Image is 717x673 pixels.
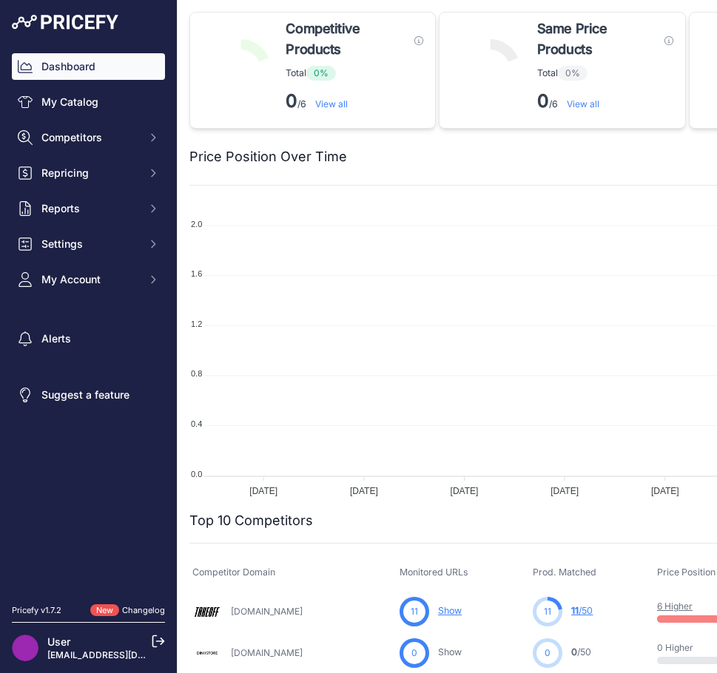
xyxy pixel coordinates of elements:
span: New [90,604,119,617]
p: /6 [286,89,423,113]
a: Changelog [122,605,165,615]
span: 11 [571,605,579,616]
tspan: 2.0 [191,220,202,229]
a: Suggest a feature [12,382,165,408]
tspan: 0.8 [191,369,202,378]
tspan: [DATE] [451,486,479,496]
a: Show [438,605,462,616]
a: [EMAIL_ADDRESS][DOMAIN_NAME] [47,649,202,660]
button: Reports [12,195,165,222]
nav: Sidebar [12,53,165,586]
a: Alerts [12,325,165,352]
span: Repricing [41,166,138,180]
span: 11 [544,605,551,618]
h2: Price Position Over Time [189,146,347,167]
tspan: [DATE] [350,486,378,496]
span: 0% [306,66,336,81]
p: Total [537,66,673,81]
a: [DOMAIN_NAME] [231,647,303,658]
button: Competitors [12,124,165,151]
button: Repricing [12,160,165,186]
a: Show [438,646,462,657]
tspan: 1.2 [191,319,202,328]
button: Settings [12,231,165,257]
tspan: [DATE] [651,486,679,496]
strong: 0 [537,90,549,112]
span: Price Position [657,567,716,578]
span: Competitors [41,130,138,145]
a: 6 Higher [657,601,693,612]
span: 0 [571,646,577,657]
a: View all [315,98,348,109]
img: Pricefy Logo [12,15,118,30]
p: Total [286,66,423,81]
tspan: 1.6 [191,269,202,278]
p: /6 [537,89,673,113]
tspan: 0.4 [191,419,202,428]
tspan: 0.0 [191,470,202,478]
tspan: [DATE] [249,486,277,496]
span: Same Price Products [537,18,659,60]
div: Pricefy v1.7.2 [12,604,61,617]
strong: 0 [286,90,297,112]
span: 0 [411,646,417,660]
a: 11/50 [571,605,593,616]
a: My Catalog [12,89,165,115]
span: Prod. Matched [533,567,596,578]
tspan: [DATE] [551,486,579,496]
button: My Account [12,266,165,293]
a: Dashboard [12,53,165,80]
span: 0% [558,66,588,81]
a: [DOMAIN_NAME] [231,606,303,617]
span: Competitive Products [286,18,408,60]
a: 0/50 [571,646,591,657]
span: My Account [41,272,138,287]
span: Monitored URLs [400,567,468,578]
a: View all [567,98,599,109]
span: 11 [411,605,418,618]
h2: Top 10 Competitors [189,510,313,531]
span: 0 [545,646,551,660]
span: Competitor Domain [192,567,275,578]
span: Reports [41,201,138,216]
a: User [47,635,70,648]
span: Settings [41,237,138,251]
